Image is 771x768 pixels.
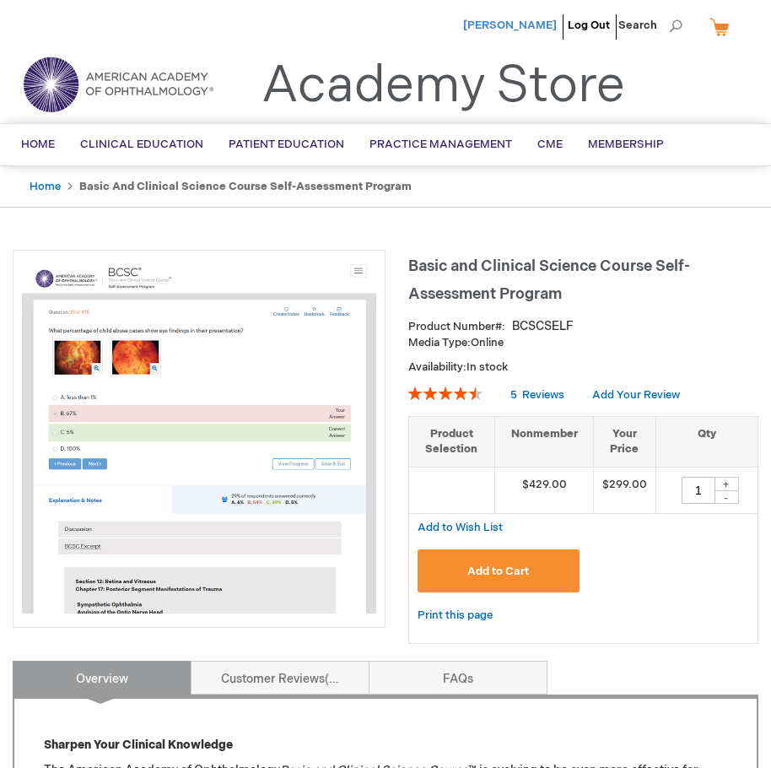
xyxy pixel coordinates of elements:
th: Qty [655,416,758,467]
a: Add to Wish List [418,520,503,534]
th: Nonmember [495,416,594,467]
button: Add to Cart [418,549,580,592]
a: Customer Reviews5 [191,661,369,695]
a: Overview [13,661,191,695]
img: Basic and Clinical Science Course Self-Assessment Program [22,259,376,614]
p: Online [408,335,758,351]
span: 5 [325,672,341,686]
th: Product Selection [409,416,495,467]
a: Add Your Review [592,388,680,402]
span: 5 [510,388,517,402]
a: Academy Store [261,56,625,116]
div: BCSCSELF [512,318,574,335]
strong: Product Number [408,320,505,333]
a: FAQs [369,661,547,695]
strong: Basic and Clinical Science Course Self-Assessment Program [79,180,412,193]
strong: Sharpen Your Clinical Knowledge [44,738,233,752]
input: Qty [682,477,715,504]
span: Membership [588,138,664,151]
span: Home [21,138,55,151]
a: Log Out [568,19,610,32]
td: $429.00 [495,467,594,513]
div: - [714,490,739,504]
span: Basic and Clinical Science Course Self-Assessment Program [408,257,690,303]
a: [PERSON_NAME] [463,19,557,32]
span: Reviews [522,388,564,402]
a: Print this page [418,605,493,626]
a: Home [30,180,61,193]
strong: Media Type: [408,336,471,349]
td: $299.00 [593,467,655,513]
p: Availability: [408,360,758,376]
div: 92% [408,387,483,400]
span: CME [537,138,563,151]
span: In stock [466,360,508,374]
span: Add to Cart [467,565,529,578]
span: Search [618,8,682,42]
div: + [714,477,739,491]
th: Your Price [593,416,655,467]
a: 5 Reviews [510,388,567,402]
